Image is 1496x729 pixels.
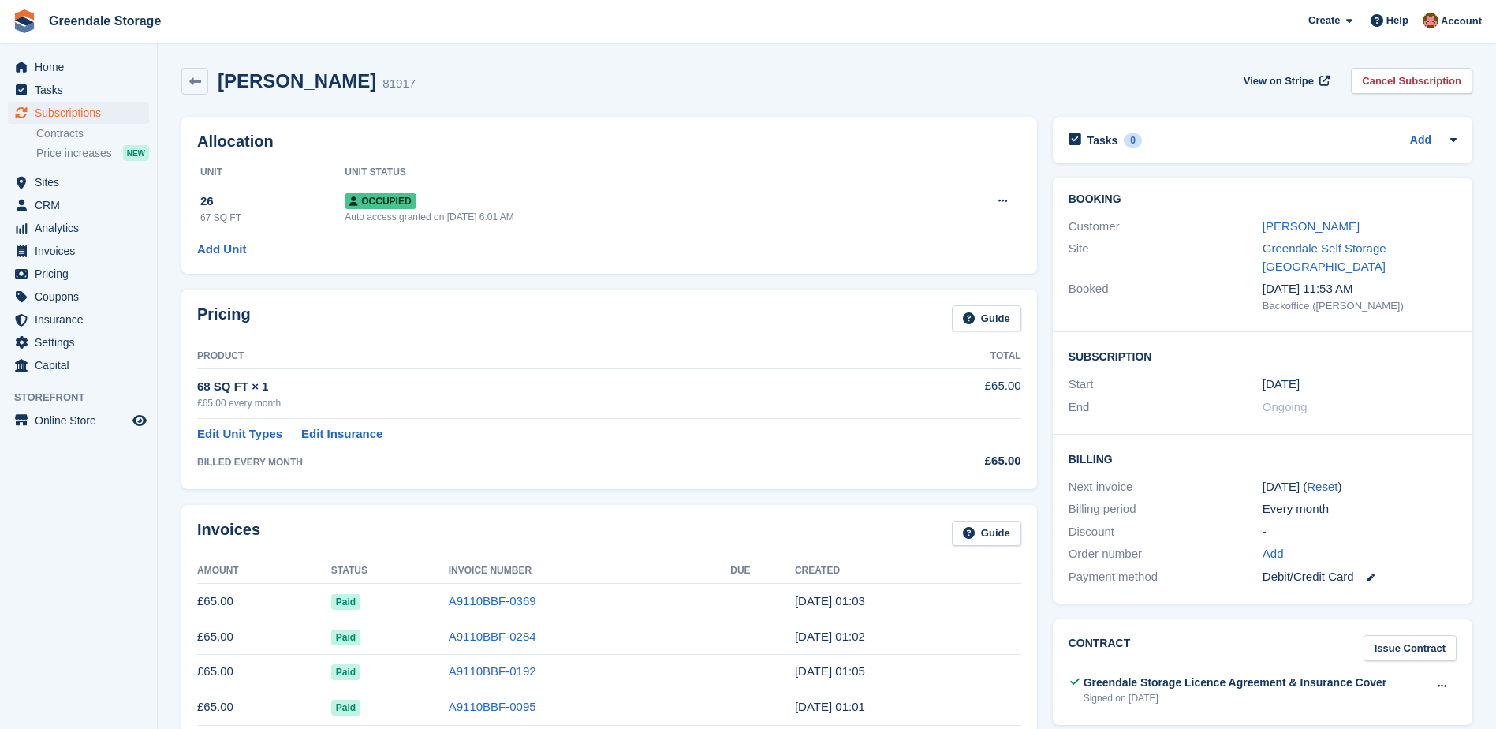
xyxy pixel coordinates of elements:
[197,305,251,331] h2: Pricing
[197,133,1021,151] h2: Allocation
[8,286,149,308] a: menu
[197,584,331,619] td: £65.00
[13,9,36,33] img: stora-icon-8386f47178a22dfd0bd8f6a31ec36ba5ce8667c1dd55bd0f319d3a0aa187defe.svg
[1263,298,1457,314] div: Backoffice ([PERSON_NAME])
[1069,500,1263,518] div: Billing period
[130,411,149,430] a: Preview store
[1263,545,1284,563] a: Add
[449,630,536,643] a: A9110BBF-0284
[1069,545,1263,563] div: Order number
[8,102,149,124] a: menu
[8,240,149,262] a: menu
[1069,193,1457,206] h2: Booking
[1263,400,1308,413] span: Ongoing
[218,70,376,92] h2: [PERSON_NAME]
[35,240,129,262] span: Invoices
[8,308,149,331] a: menu
[200,211,345,225] div: 67 SQ FT
[1263,219,1360,233] a: [PERSON_NAME]
[1441,13,1482,29] span: Account
[123,145,149,161] div: NEW
[1263,376,1300,394] time: 2025-05-13 00:00:00 UTC
[1069,398,1263,417] div: End
[197,425,282,443] a: Edit Unit Types
[35,263,129,285] span: Pricing
[1069,348,1457,364] h2: Subscription
[1263,568,1457,586] div: Debit/Credit Card
[886,368,1020,418] td: £65.00
[886,344,1020,369] th: Total
[35,102,129,124] span: Subscriptions
[36,126,149,141] a: Contracts
[35,409,129,432] span: Online Store
[449,700,536,713] a: A9110BBF-0095
[197,378,886,396] div: 68 SQ FT × 1
[35,354,129,376] span: Capital
[1237,68,1333,94] a: View on Stripe
[730,559,795,584] th: Due
[886,452,1020,470] div: £65.00
[345,160,910,185] th: Unit Status
[331,700,360,716] span: Paid
[35,171,129,193] span: Sites
[8,331,149,353] a: menu
[197,344,886,369] th: Product
[1307,480,1337,493] a: Reset
[795,594,865,607] time: 2025-08-13 00:03:11 UTC
[8,56,149,78] a: menu
[795,630,865,643] time: 2025-07-13 00:02:07 UTC
[8,263,149,285] a: menu
[331,664,360,680] span: Paid
[1069,240,1263,275] div: Site
[35,308,129,331] span: Insurance
[1410,132,1431,150] a: Add
[197,690,331,725] td: £65.00
[1069,635,1131,661] h2: Contract
[197,160,345,185] th: Unit
[1069,523,1263,541] div: Discount
[36,146,112,161] span: Price increases
[200,193,345,211] div: 26
[35,286,129,308] span: Coupons
[35,331,129,353] span: Settings
[197,619,331,655] td: £65.00
[197,241,246,259] a: Add Unit
[35,56,129,78] span: Home
[1069,376,1263,394] div: Start
[1084,691,1387,705] div: Signed on [DATE]
[1364,635,1457,661] a: Issue Contract
[1308,13,1340,28] span: Create
[795,664,865,678] time: 2025-06-13 00:05:25 UTC
[1084,675,1387,691] div: Greendale Storage Licence Agreement & Insurance Cover
[1087,133,1118,148] h2: Tasks
[795,559,1021,584] th: Created
[8,79,149,101] a: menu
[1263,500,1457,518] div: Every month
[197,521,260,547] h2: Invoices
[331,630,360,645] span: Paid
[8,217,149,239] a: menu
[197,654,331,690] td: £65.00
[197,559,331,584] th: Amount
[1069,218,1263,236] div: Customer
[1263,523,1457,541] div: -
[449,559,731,584] th: Invoice Number
[197,455,886,469] div: BILLED EVERY MONTH
[35,217,129,239] span: Analytics
[1263,241,1386,273] a: Greendale Self Storage [GEOGRAPHIC_DATA]
[14,390,157,406] span: Storefront
[1069,478,1263,496] div: Next invoice
[197,396,886,410] div: £65.00 every month
[43,8,167,34] a: Greendale Storage
[1386,13,1408,28] span: Help
[1423,13,1438,28] img: Justin Swingler
[35,79,129,101] span: Tasks
[1263,478,1457,496] div: [DATE] ( )
[35,194,129,216] span: CRM
[1263,280,1457,298] div: [DATE] 11:53 AM
[382,75,416,93] div: 81917
[301,425,382,443] a: Edit Insurance
[1069,280,1263,313] div: Booked
[1124,133,1142,148] div: 0
[1069,568,1263,586] div: Payment method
